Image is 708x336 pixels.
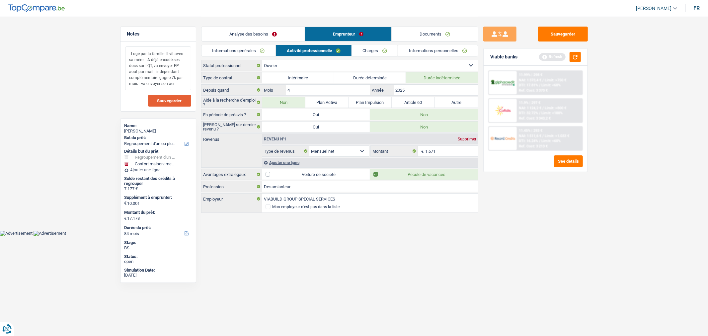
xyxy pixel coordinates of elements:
[370,109,478,120] label: Non
[542,106,544,110] span: /
[371,146,418,156] label: Montant
[542,134,544,138] span: /
[519,106,541,110] span: NAI: 1 124,2 €
[491,79,515,87] img: AlphaCredit
[262,109,370,120] label: Oui
[262,146,309,156] label: Type de revenus
[538,27,588,42] button: Sauvegarder
[124,176,192,186] div: Solde restant des crédits à regrouper
[262,194,478,204] input: Cherchez votre employeur
[262,137,288,141] div: Revenu nº1
[519,101,540,105] div: 11.9% | 297 €
[201,169,262,180] label: Avantages extralégaux
[519,128,542,133] div: 11.45% | 293 €
[124,268,192,273] div: Simulation Date:
[124,254,192,259] div: Status:
[262,122,370,132] label: Oui
[519,111,538,115] span: DTI: 32.72%
[272,205,340,209] div: Mon employeur n’est pas dans la liste
[456,137,478,141] div: Supprimer
[398,45,478,56] a: Informations personnelles
[418,146,425,156] span: €
[370,122,478,132] label: Non
[305,97,349,108] label: Plan Activa
[392,27,478,41] a: Documents
[519,134,541,138] span: NAI: 1 511,6 €
[201,45,276,56] a: Informations générales
[541,83,561,87] span: Limit: <60%
[124,273,192,278] div: [DATE]
[124,210,191,215] label: Montant du prêt:
[545,106,566,110] span: Limit: >800 €
[124,168,192,172] div: Ajouter une ligne
[124,123,192,128] div: Name:
[334,72,406,83] label: Durée déterminée
[542,78,544,82] span: /
[491,104,515,117] img: Cofidis
[286,85,370,95] input: MM
[127,31,189,37] h5: Notes
[157,99,182,103] span: Sauvegarder
[435,97,478,108] label: Autre
[349,97,392,108] label: Plan Impulsion
[490,54,517,60] div: Viable banks
[519,144,548,148] div: Ref. Cost: 3 213 €
[519,139,538,143] span: DTI: 16.24%
[124,135,191,140] label: But du prêt:
[201,134,262,141] label: Revenus
[201,60,262,71] label: Statut professionnel
[201,122,262,132] label: [PERSON_NAME] sur dernier revenu ?
[201,72,262,83] label: Type de contrat
[305,27,391,41] a: Emprunteur
[693,5,700,11] div: fr
[352,45,398,56] a: Charges
[545,78,566,82] span: Limit: >750 €
[124,149,192,154] div: Détails but du prêt
[636,6,671,11] span: [PERSON_NAME]
[539,53,566,60] div: Refresh
[406,72,478,83] label: Durée indéterminée
[392,97,435,108] label: Article 60
[201,27,305,41] a: Analyse des besoins
[370,169,478,180] label: Pécule de vacances
[519,73,542,77] div: 11.99% | 298 €
[201,181,262,192] label: Profession
[539,139,540,143] span: /
[545,134,569,138] span: Limit: >1.033 €
[124,186,192,192] div: 7.177 €
[554,155,583,167] button: See details
[262,72,334,83] label: Intérimaire
[539,111,540,115] span: /
[262,158,478,167] div: Ajouter une ligne
[491,132,515,144] img: Record Credits
[124,259,192,264] div: open
[148,95,191,107] button: Sauvegarder
[124,245,192,251] div: BS
[541,139,561,143] span: Limit: <60%
[124,240,192,245] div: Stage:
[124,195,191,200] label: Supplément à emprunter:
[370,85,394,95] label: Année
[519,116,551,121] div: Ref. Cost: 3 343,2 €
[394,85,478,95] input: AAAA
[124,216,127,221] span: €
[262,85,286,95] label: Mois
[262,97,305,108] label: Non
[201,109,262,120] label: En période de préavis ?
[631,3,677,14] a: [PERSON_NAME]
[519,78,541,82] span: NAI: 1 373,4 €
[262,169,370,180] label: Voiture de société
[539,83,540,87] span: /
[124,225,191,230] label: Durée du prêt:
[519,88,548,93] div: Ref. Cost: 3 370 €
[276,45,352,56] a: Activité professionnelle
[541,111,563,115] span: Limit: <100%
[124,128,192,134] div: [PERSON_NAME]
[8,4,65,12] img: TopCompare Logo
[519,83,538,87] span: DTI: 17.81%
[201,85,262,95] label: Depuis quand
[124,201,127,206] span: €
[201,194,262,204] label: Employeur
[201,97,262,108] label: Aide à la recherche d'emploi ?
[34,231,66,236] img: Advertisement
